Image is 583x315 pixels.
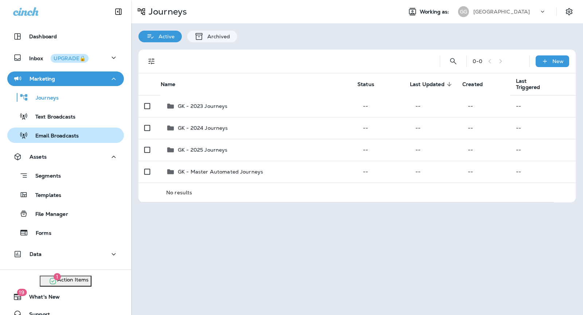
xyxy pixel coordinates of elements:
p: File Manager [28,211,68,218]
button: Segments [7,168,124,183]
td: -- [410,117,462,139]
button: File Manager [7,206,124,221]
button: Dashboard [7,29,124,44]
td: -- [410,95,462,117]
p: Data [30,251,42,257]
td: -- [510,139,576,161]
td: No results [160,183,554,202]
button: InboxUPGRADE🔒 [7,50,124,65]
p: Archived [204,34,230,39]
td: -- [510,95,576,117]
span: Last Updated [410,81,454,87]
span: Last Updated [410,81,445,87]
button: Assets [7,149,124,164]
button: 19What's New [7,289,124,304]
span: Created [462,81,483,87]
p: Journeys [28,95,59,102]
button: 1Action Items [40,276,91,287]
span: What's New [22,294,60,303]
p: Journeys [146,6,187,17]
td: -- [462,117,510,139]
p: Active [155,34,175,39]
p: GK - 2024 Journeys [178,125,228,131]
p: [GEOGRAPHIC_DATA] [473,9,530,15]
p: Segments [28,173,61,180]
div: GG [458,6,469,17]
td: -- [357,117,410,139]
button: UPGRADE🔒 [51,54,89,63]
td: -- [510,161,576,183]
td: -- [357,161,410,183]
button: Templates [7,187,124,202]
p: GK - 2025 Journeys [178,147,228,153]
td: -- [462,95,510,117]
span: Working as: [420,9,451,15]
button: Marketing [7,71,124,86]
button: Forms [7,225,124,240]
td: -- [510,117,576,139]
td: -- [410,139,462,161]
span: Last Triggered [516,78,541,90]
p: GK - Master Automated Journeys [178,169,263,175]
span: Name [161,81,185,87]
p: Inbox [29,54,89,62]
button: Text Broadcasts [7,109,124,124]
span: Status [357,81,374,87]
p: GK - 2023 Journeys [178,103,228,109]
p: Text Broadcasts [28,114,75,121]
button: Search Journeys [446,54,461,69]
p: Forms [28,230,51,237]
div: 0 - 0 [473,58,482,64]
td: -- [462,139,510,161]
button: Journeys [7,90,124,105]
span: 19 [17,289,27,296]
td: -- [357,139,410,161]
p: Email Broadcasts [28,133,79,140]
button: Data [7,247,124,261]
p: Templates [28,192,61,199]
span: 1 [54,273,61,280]
p: Dashboard [29,34,57,39]
span: Created [462,81,492,87]
button: Filters [144,54,159,69]
p: New [552,58,564,64]
td: -- [462,161,510,183]
span: Last Triggered [516,78,551,90]
button: Settings [563,5,576,18]
span: Name [161,81,176,87]
p: Marketing [30,76,55,82]
button: Collapse Sidebar [108,4,129,19]
td: -- [357,95,410,117]
td: -- [410,161,462,183]
button: Email Broadcasts [7,128,124,143]
span: Action Items [57,277,89,285]
div: UPGRADE🔒 [54,56,86,61]
p: Assets [30,154,47,160]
